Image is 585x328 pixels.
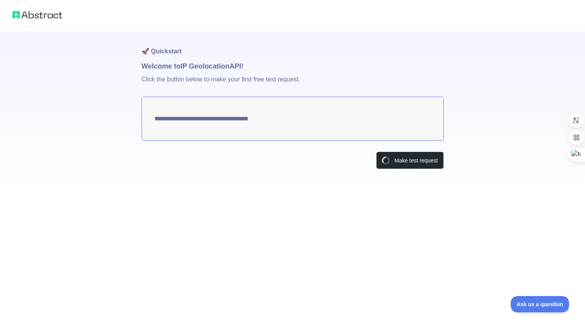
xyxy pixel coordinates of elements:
[376,152,443,169] button: Make test request
[142,61,444,72] h1: Welcome to IP Geolocation API!
[12,9,62,20] img: Abstract logo
[142,31,444,61] h1: 🚀 Quickstart
[511,296,569,312] iframe: Toggle Customer Support
[142,72,444,97] p: Click the button below to make your first free test request.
